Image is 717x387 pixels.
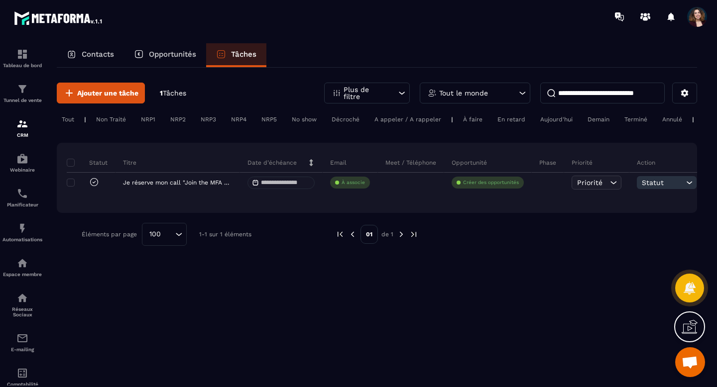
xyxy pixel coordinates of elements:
img: automations [16,222,28,234]
div: NRP5 [256,113,282,125]
img: formation [16,83,28,95]
a: automationsautomationsAutomatisations [2,215,42,250]
img: formation [16,118,28,130]
p: Titre [123,159,136,167]
p: | [692,116,694,123]
div: Terminé [619,113,652,125]
a: Tâches [206,43,266,67]
p: E-mailing [2,347,42,352]
span: 100 [146,229,164,240]
div: NRP2 [165,113,191,125]
p: Automatisations [2,237,42,242]
p: Action [637,159,655,167]
a: schedulerschedulerPlanificateur [2,180,42,215]
p: À associe [342,179,365,186]
p: CRM [2,132,42,138]
div: À faire [458,113,487,125]
p: Opportunité [452,159,487,167]
p: Comptabilité [2,382,42,387]
div: Search for option [142,223,187,246]
div: A appeler / A rappeler [369,113,446,125]
p: Statut [69,159,108,167]
div: Non Traité [91,113,131,125]
p: de 1 [381,230,393,238]
img: social-network [16,292,28,304]
span: Tâches [163,89,186,97]
a: emailemailE-mailing [2,325,42,360]
p: Plus de filtre [344,86,387,100]
p: Phase [539,159,556,167]
img: prev [348,230,357,239]
div: NRP4 [226,113,251,125]
p: Réseaux Sociaux [2,306,42,317]
div: En retard [492,113,530,125]
div: Aujourd'hui [535,113,578,125]
div: No show [287,113,322,125]
div: Décroché [327,113,364,125]
img: prev [336,230,345,239]
div: NRP1 [136,113,160,125]
img: formation [16,48,28,60]
p: Email [330,159,347,167]
p: 01 [360,225,378,244]
a: formationformationCRM [2,110,42,145]
a: Ouvrir le chat [675,347,705,377]
p: Je réserve mon call "Join the MFA Team" [123,179,230,186]
p: 1-1 sur 1 éléments [199,231,251,238]
p: Webinaire [2,167,42,173]
img: automations [16,153,28,165]
img: next [397,230,406,239]
img: next [409,230,418,239]
p: | [451,116,453,123]
div: Tout [57,113,79,125]
a: formationformationTableau de bord [2,41,42,76]
p: Opportunités [149,50,196,59]
span: Statut [642,179,684,187]
a: social-networksocial-networkRéseaux Sociaux [2,285,42,325]
div: Annulé [657,113,687,125]
p: Date d’échéance [247,159,297,167]
a: automationsautomationsEspace membre [2,250,42,285]
img: accountant [16,367,28,379]
img: automations [16,257,28,269]
img: email [16,332,28,344]
p: Éléments par page [82,231,137,238]
p: | [84,116,86,123]
span: Ajouter une tâche [77,88,138,98]
img: scheduler [16,188,28,199]
a: Contacts [57,43,124,67]
p: Créer des opportunités [463,179,519,186]
a: automationsautomationsWebinaire [2,145,42,180]
p: Priorité [572,159,593,167]
a: Opportunités [124,43,206,67]
p: Contacts [82,50,114,59]
p: Meet / Téléphone [385,159,436,167]
div: NRP3 [196,113,221,125]
a: formationformationTunnel de vente [2,76,42,110]
input: Search for option [164,229,173,240]
p: Planificateur [2,202,42,207]
p: Tableau de bord [2,63,42,68]
img: logo [14,9,104,27]
p: Tout le monde [439,90,488,97]
button: Ajouter une tâche [57,83,145,103]
p: Tunnel de vente [2,97,42,103]
span: Priorité [577,179,602,187]
p: Espace membre [2,272,42,277]
p: 1 [160,89,186,98]
p: Tâches [231,50,256,59]
div: Demain [583,113,614,125]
